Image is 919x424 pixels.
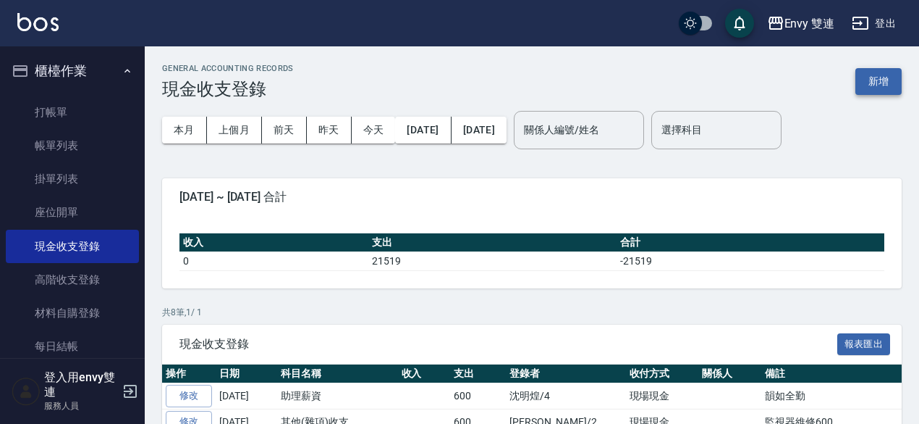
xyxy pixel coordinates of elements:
th: 支出 [450,365,506,383]
a: 打帳單 [6,96,139,129]
img: Logo [17,13,59,31]
th: 收入 [179,233,368,252]
a: 帳單列表 [6,129,139,162]
button: [DATE] [395,117,451,144]
td: 沈明煌/4 [506,383,625,410]
button: 上個月 [207,117,262,144]
th: 收付方式 [626,365,699,383]
p: 共 8 筆, 1 / 1 [162,306,902,319]
button: 新增 [855,68,902,95]
a: 每日結帳 [6,330,139,363]
div: Envy 雙連 [784,14,835,33]
button: 昨天 [307,117,352,144]
p: 服務人員 [44,399,118,412]
button: Envy 雙連 [761,9,841,38]
td: 0 [179,252,368,270]
th: 日期 [216,365,277,383]
h2: GENERAL ACCOUNTING RECORDS [162,64,294,73]
button: save [725,9,754,38]
td: [DATE] [216,383,277,410]
button: 今天 [352,117,396,144]
th: 收入 [398,365,451,383]
td: 現場現金 [626,383,699,410]
th: 合計 [617,233,884,252]
button: 櫃檯作業 [6,52,139,90]
a: 現金收支登錄 [6,230,139,263]
button: [DATE] [452,117,507,144]
th: 科目名稱 [277,365,398,383]
th: 關係人 [698,365,761,383]
a: 高階收支登錄 [6,263,139,296]
span: [DATE] ~ [DATE] 合計 [179,190,884,204]
a: 修改 [166,385,212,407]
a: 掛單列表 [6,162,139,196]
button: 報表匯出 [837,333,891,356]
a: 報表匯出 [837,336,891,350]
th: 支出 [368,233,617,252]
td: 600 [450,383,506,410]
td: 助理薪資 [277,383,398,410]
button: 前天 [262,117,307,144]
span: 現金收支登錄 [179,337,837,352]
td: 21519 [368,252,617,270]
td: -21519 [617,252,884,270]
a: 新增 [855,74,902,88]
button: 登出 [846,10,902,37]
a: 座位開單 [6,196,139,229]
button: 本月 [162,117,207,144]
th: 登錄者 [506,365,625,383]
h5: 登入用envy雙連 [44,370,118,399]
a: 材料自購登錄 [6,296,139,330]
h3: 現金收支登錄 [162,79,294,99]
img: Person [12,377,41,406]
th: 操作 [162,365,216,383]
